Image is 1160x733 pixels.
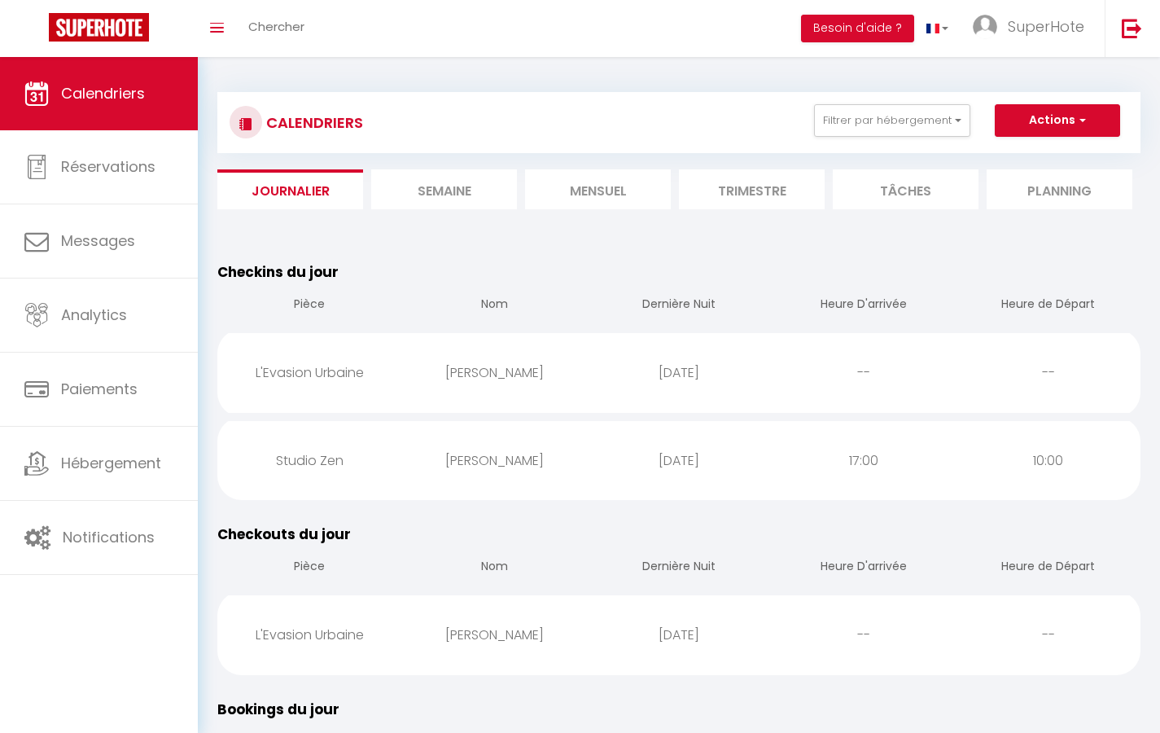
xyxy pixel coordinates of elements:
[956,434,1140,487] div: 10:00
[217,525,351,544] span: Checkouts du jour
[61,453,161,473] span: Hébergement
[217,608,402,661] div: L'Evasion Urbaine
[217,262,339,282] span: Checkins du jour
[587,608,772,661] div: [DATE]
[587,283,772,329] th: Dernière Nuit
[61,83,145,103] span: Calendriers
[833,169,978,209] li: Tâches
[217,700,339,719] span: Bookings du jour
[771,346,956,399] div: --
[771,283,956,329] th: Heure D'arrivée
[402,545,587,591] th: Nom
[217,169,363,209] li: Journalier
[987,169,1132,209] li: Planning
[61,379,138,399] span: Paiements
[956,545,1140,591] th: Heure de Départ
[402,283,587,329] th: Nom
[402,434,587,487] div: [PERSON_NAME]
[679,169,825,209] li: Trimestre
[771,434,956,487] div: 17:00
[61,230,135,251] span: Messages
[1008,16,1084,37] span: SuperHote
[1122,18,1142,38] img: logout
[956,283,1140,329] th: Heure de Départ
[217,434,402,487] div: Studio Zen
[248,18,304,35] span: Chercher
[371,169,517,209] li: Semaine
[956,608,1140,661] div: --
[13,7,62,55] button: Ouvrir le widget de chat LiveChat
[525,169,671,209] li: Mensuel
[49,13,149,42] img: Super Booking
[995,104,1120,137] button: Actions
[587,434,772,487] div: [DATE]
[973,15,997,39] img: ...
[801,15,914,42] button: Besoin d'aide ?
[814,104,970,137] button: Filtrer par hébergement
[63,527,155,547] span: Notifications
[771,608,956,661] div: --
[402,346,587,399] div: [PERSON_NAME]
[217,346,402,399] div: L'Evasion Urbaine
[217,283,402,329] th: Pièce
[402,608,587,661] div: [PERSON_NAME]
[771,545,956,591] th: Heure D'arrivée
[587,545,772,591] th: Dernière Nuit
[61,305,127,325] span: Analytics
[587,346,772,399] div: [DATE]
[956,346,1140,399] div: --
[262,104,363,141] h3: CALENDRIERS
[217,545,402,591] th: Pièce
[61,156,155,177] span: Réservations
